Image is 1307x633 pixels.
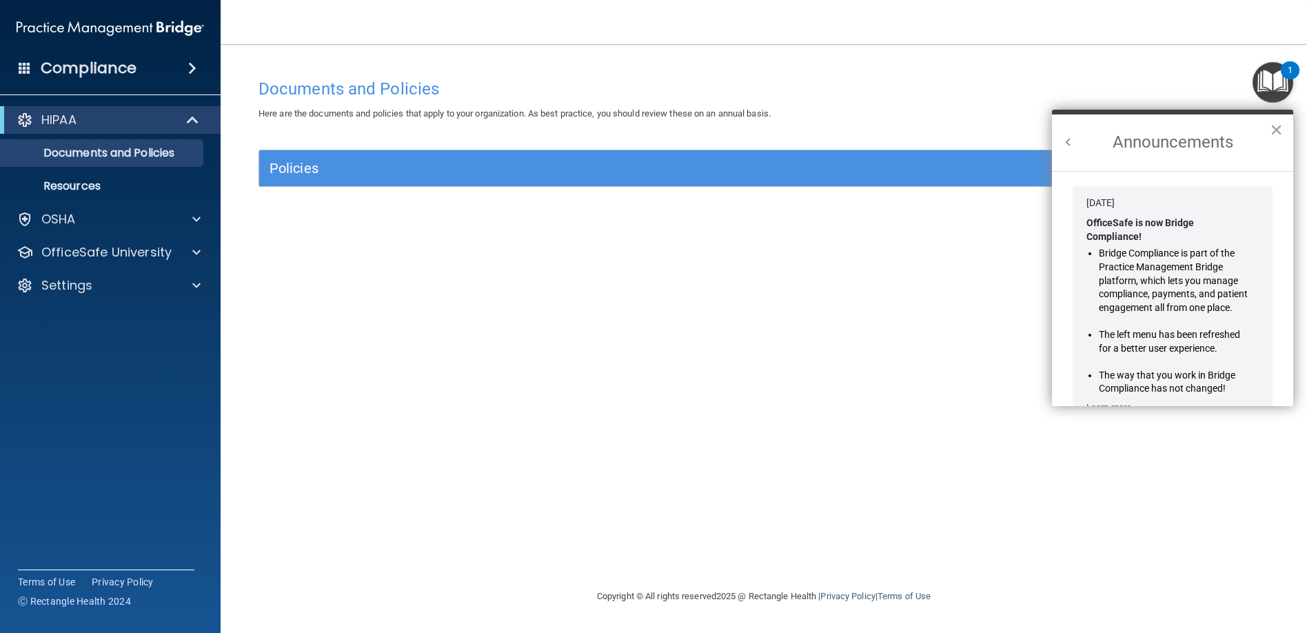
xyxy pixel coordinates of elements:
a: Privacy Policy [92,575,154,589]
p: OSHA [41,211,76,228]
p: HIPAA [41,112,77,128]
h2: Announcements [1052,114,1293,171]
div: [DATE] [1086,197,1259,210]
button: Close [1270,119,1283,141]
div: Resource Center [1052,110,1293,406]
a: OfficeSafe University [17,244,201,261]
h5: Policies [270,161,1006,176]
li: Bridge Compliance is part of the Practice Management Bridge platform, which lets you manage compl... [1099,247,1248,314]
a: HIPAA [17,112,200,128]
a: Privacy Policy [820,591,875,601]
span: Ⓒ Rectangle Health 2024 [18,594,131,608]
div: Copyright © All rights reserved 2025 @ Rectangle Health | | [512,574,1015,619]
a: OSHA [17,211,201,228]
a: Policies [270,157,1258,179]
h4: Documents and Policies [259,80,1269,98]
p: OfficeSafe University [41,244,172,261]
div: 1 [1288,70,1293,88]
a: Terms of Use [878,591,931,601]
p: Resources [9,179,197,193]
button: Back to Resource Center Home [1062,135,1075,149]
span: Here are the documents and policies that apply to your organization. As best practice, you should... [259,108,771,119]
a: Learn more › [1086,402,1136,412]
img: PMB logo [17,14,204,42]
p: Settings [41,277,92,294]
h4: Compliance [41,59,136,78]
strong: OfficeSafe is now Bridge Compliance! [1086,217,1196,242]
li: The left menu has been refreshed for a better user experience. [1099,328,1248,355]
a: Settings [17,277,201,294]
li: The way that you work in Bridge Compliance has not changed! [1099,369,1248,396]
a: Terms of Use [18,575,75,589]
p: Documents and Policies [9,146,197,160]
button: Open Resource Center, 1 new notification [1253,62,1293,103]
